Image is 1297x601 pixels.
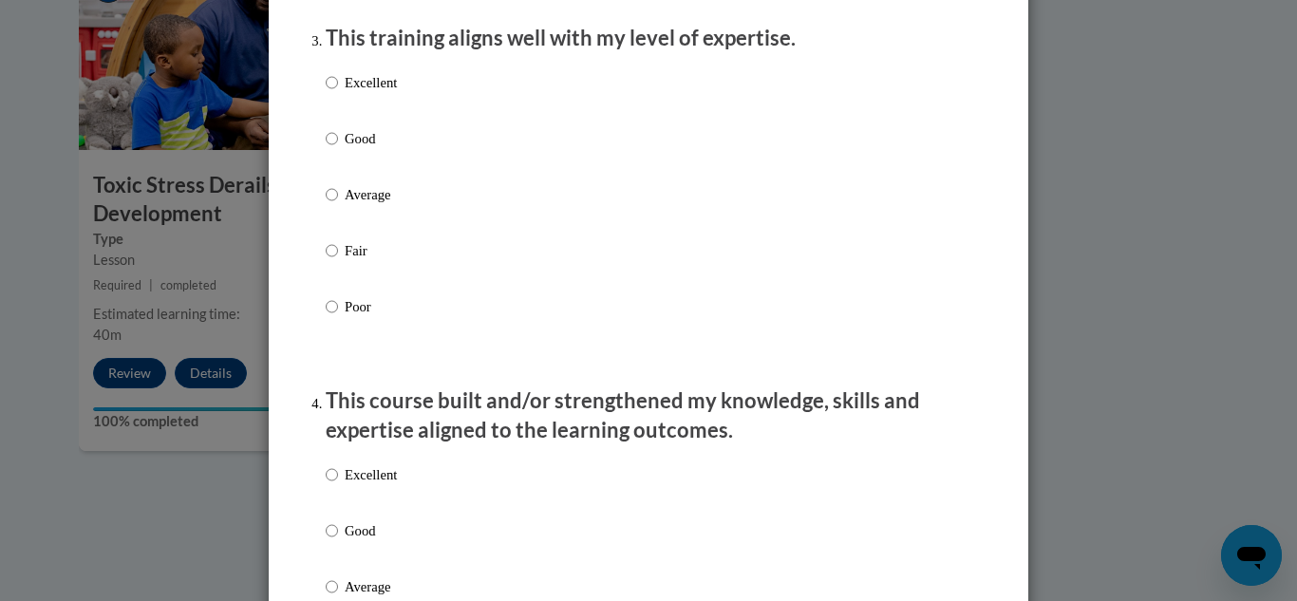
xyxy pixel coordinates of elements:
input: Fair [326,240,338,261]
p: Excellent [345,464,397,485]
input: Average [326,184,338,205]
p: Good [345,520,397,541]
p: Fair [345,240,397,261]
p: Average [345,184,397,205]
p: Average [345,576,397,597]
p: Excellent [345,72,397,93]
p: Good [345,128,397,149]
input: Good [326,128,338,149]
p: This training aligns well with my level of expertise. [326,24,971,53]
input: Average [326,576,338,597]
input: Good [326,520,338,541]
input: Excellent [326,464,338,485]
input: Poor [326,296,338,317]
input: Excellent [326,72,338,93]
p: This course built and/or strengthened my knowledge, skills and expertise aligned to the learning ... [326,386,971,445]
p: Poor [345,296,397,317]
